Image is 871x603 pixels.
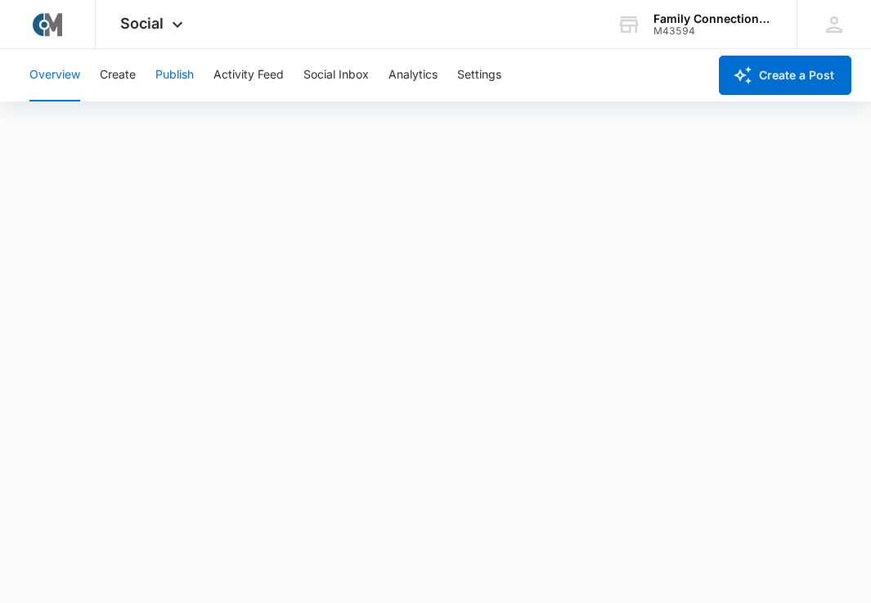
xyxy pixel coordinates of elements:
button: Settings [457,49,501,101]
button: Analytics [388,49,438,101]
div: account id [653,25,773,37]
button: Overview [29,49,80,101]
span: Social [120,15,164,32]
div: account name [653,12,773,25]
button: Create [100,49,136,101]
button: Activity Feed [213,49,284,101]
button: Publish [155,49,194,101]
img: Courtside Marketing [33,10,62,39]
button: Social Inbox [303,49,369,101]
button: Create a Post [719,56,851,95]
